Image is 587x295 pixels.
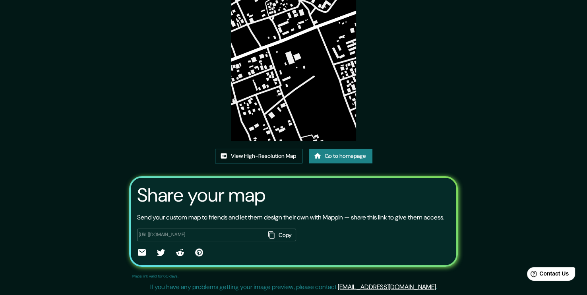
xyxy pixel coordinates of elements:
p: If you have any problems getting your image preview, please contact . [150,282,437,292]
a: View High-Resolution Map [215,149,302,163]
button: Copy [265,229,296,242]
p: Maps link valid for 60 days. [132,273,178,279]
a: Go to homepage [309,149,372,163]
h3: Share your map [137,184,265,206]
iframe: Help widget launcher [516,264,578,286]
p: Send your custom map to friends and let them design their own with Mappin — share this link to gi... [137,213,444,222]
a: [EMAIL_ADDRESS][DOMAIN_NAME] [338,283,436,291]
